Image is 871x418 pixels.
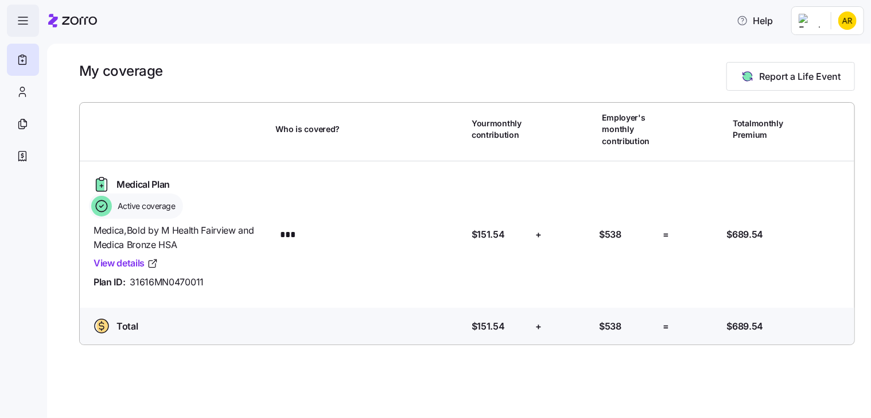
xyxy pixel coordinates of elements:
[114,200,176,212] span: Active coverage
[838,11,857,30] img: 8bd61982e5a9d2648478e297221a71a3
[728,9,782,32] button: Help
[759,69,841,83] span: Report a Life Event
[94,275,125,289] span: Plan ID:
[472,118,528,141] span: Your monthly contribution
[472,319,505,334] span: $151.54
[276,123,340,135] span: Who is covered?
[535,227,542,242] span: +
[737,14,773,28] span: Help
[726,62,855,91] button: Report a Life Event
[535,319,542,334] span: +
[733,118,789,141] span: Total monthly Premium
[727,227,764,242] span: $689.54
[602,112,659,147] span: Employer's monthly contribution
[116,319,138,334] span: Total
[599,319,621,334] span: $538
[472,227,505,242] span: $151.54
[116,177,170,192] span: Medical Plan
[94,223,267,252] span: Medica , Bold by M Health Fairview and Medica Bronze HSA
[663,319,669,334] span: =
[663,227,669,242] span: =
[799,14,822,28] img: Employer logo
[727,319,764,334] span: $689.54
[130,275,204,289] span: 31616MN0470011
[79,62,163,80] h1: My coverage
[599,227,621,242] span: $538
[94,256,158,270] a: View details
